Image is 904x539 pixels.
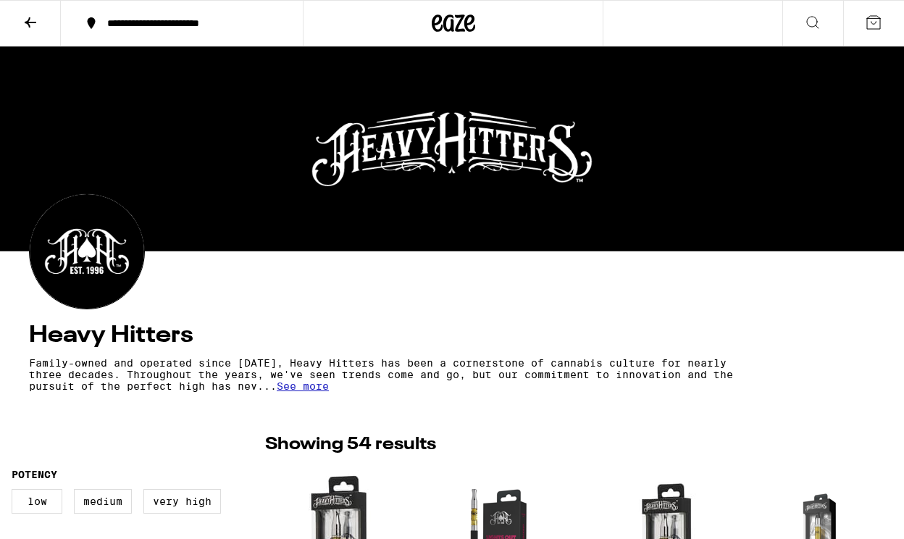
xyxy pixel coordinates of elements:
p: Family-owned and operated since [DATE], Heavy Hitters has been a cornerstone of cannabis culture ... [29,357,748,392]
label: Medium [74,489,132,514]
span: Hi. Need any help? [9,10,104,22]
h4: Heavy Hitters [29,324,875,347]
label: Very High [143,489,221,514]
legend: Potency [12,469,57,480]
label: Low [12,489,62,514]
span: See more [277,380,329,392]
p: Showing 54 results [265,433,436,457]
img: Heavy Hitters logo [30,194,144,309]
